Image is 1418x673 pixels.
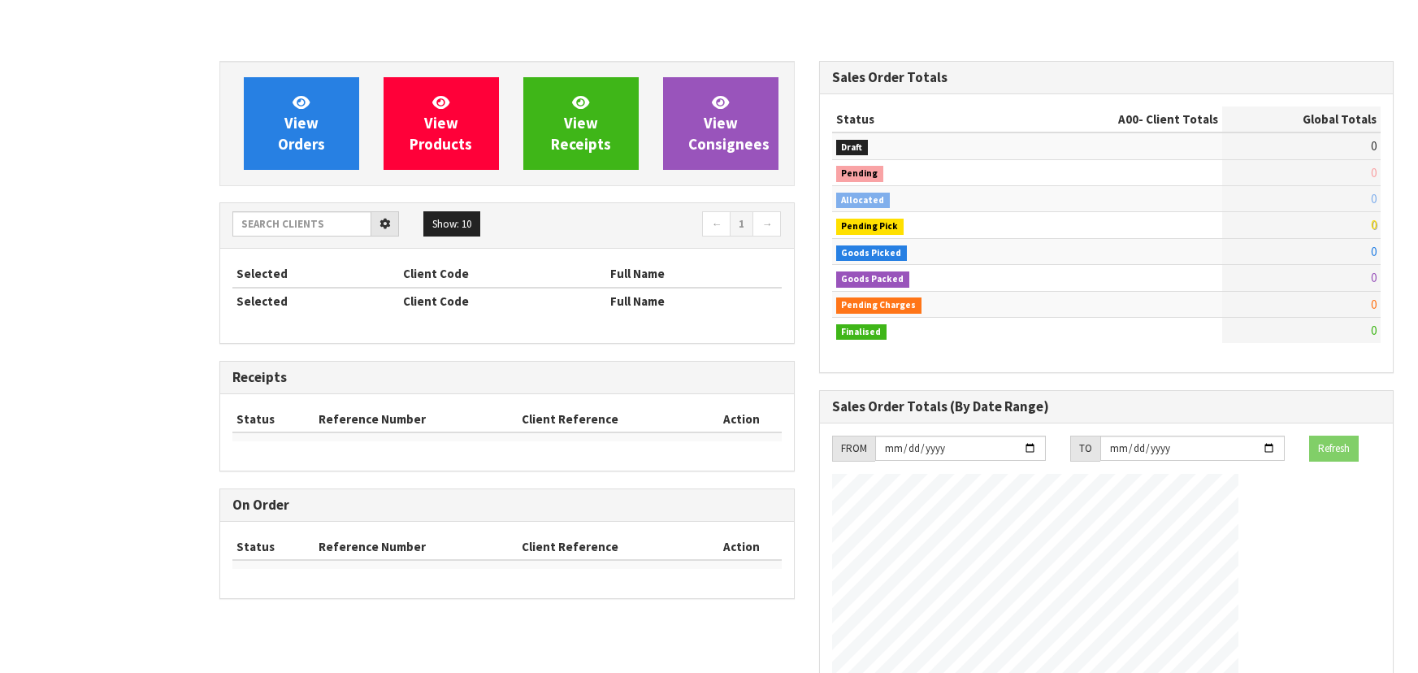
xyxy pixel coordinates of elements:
th: Action [702,406,781,432]
span: 0 [1371,191,1377,206]
h3: Sales Order Totals [832,70,1381,85]
span: Finalised [836,324,887,341]
span: 0 [1371,138,1377,154]
span: View Orders [278,93,325,154]
a: 1 [730,211,753,237]
span: 0 [1371,297,1377,312]
th: Reference Number [314,534,518,560]
span: Pending Charges [836,297,922,314]
span: Goods Picked [836,245,908,262]
span: 0 [1371,244,1377,259]
a: ← [702,211,731,237]
th: Full Name [606,261,782,287]
span: 0 [1371,217,1377,232]
span: Draft [836,140,869,156]
button: Show: 10 [423,211,480,237]
th: Full Name [606,288,782,314]
a: → [752,211,781,237]
a: ViewReceipts [523,77,639,170]
div: FROM [832,436,875,462]
th: Client Reference [518,406,703,432]
span: Allocated [836,193,891,209]
h3: On Order [232,497,782,513]
span: 0 [1371,165,1377,180]
span: Pending [836,166,884,182]
th: Client Code [399,261,606,287]
span: View Consignees [688,93,770,154]
nav: Page navigation [519,211,782,240]
a: ViewConsignees [663,77,778,170]
span: 0 [1371,270,1377,285]
th: Selected [232,288,399,314]
span: Goods Packed [836,271,910,288]
h3: Receipts [232,370,782,385]
th: Status [232,406,314,432]
th: Client Reference [518,534,703,560]
th: - Client Totals [1013,106,1222,132]
th: Selected [232,261,399,287]
span: View Receipts [551,93,611,154]
th: Action [702,534,781,560]
th: Client Code [399,288,606,314]
span: 0 [1371,323,1377,338]
th: Reference Number [314,406,518,432]
th: Global Totals [1222,106,1381,132]
th: Status [232,534,314,560]
a: ViewProducts [384,77,499,170]
h3: Sales Order Totals (By Date Range) [832,399,1381,415]
div: TO [1070,436,1100,462]
th: Status [832,106,1013,132]
button: Refresh [1309,436,1359,462]
span: A00 [1118,111,1138,127]
a: ViewOrders [244,77,359,170]
span: View Products [410,93,472,154]
span: Pending Pick [836,219,904,235]
input: Search clients [232,211,371,237]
